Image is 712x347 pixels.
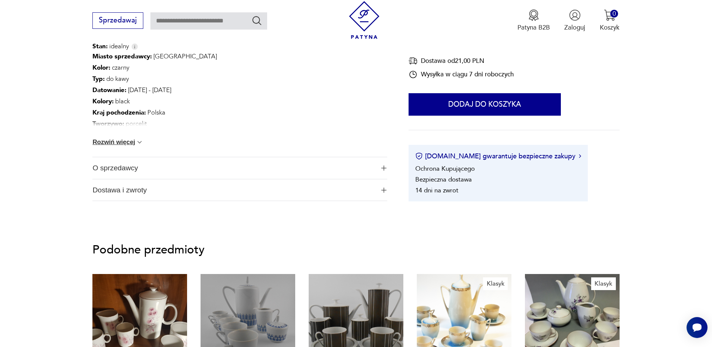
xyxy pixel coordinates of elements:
[92,119,124,128] b: Tworzywo :
[92,86,126,94] b: Datowanie :
[415,186,458,194] li: 14 dni na zwrot
[92,139,143,146] button: Rozwiń więcej
[92,118,263,130] p: porcelit
[251,15,262,26] button: Szukaj
[564,23,585,32] p: Zaloguj
[92,42,129,51] span: idealny
[409,70,514,79] div: Wysyłka w ciągu 7 dni roboczych
[92,52,152,61] b: Miasto sprzedawcy :
[92,74,105,83] b: Typ :
[517,23,550,32] p: Patyna B2B
[415,175,472,183] li: Bezpieczna dostawa
[579,154,581,158] img: Ikona strzałki w prawo
[92,18,143,24] a: Sprzedawaj
[92,73,263,85] p: do kawy
[345,1,383,39] img: Patyna - sklep z meblami i dekoracjami vintage
[136,139,143,146] img: chevron down
[569,9,581,21] img: Ikonka użytkownika
[528,9,540,21] img: Ikona medalu
[517,9,550,32] button: Patyna B2B
[415,151,581,161] button: [DOMAIN_NAME] gwarantuje bezpieczne zakupy
[92,157,375,179] span: O sprzedawcy
[131,43,138,50] img: Info icon
[92,179,387,201] button: Ikona plusaDostawa i zwroty
[92,12,143,29] button: Sprzedawaj
[92,85,263,96] p: [DATE] - [DATE]
[92,157,387,179] button: Ikona plusaO sprzedawcy
[381,165,386,171] img: Ikona plusa
[687,317,708,338] iframe: Smartsupp widget button
[92,42,108,51] b: Stan:
[92,96,263,107] p: black
[517,9,550,32] a: Ikona medaluPatyna B2B
[600,9,620,32] button: 0Koszyk
[92,179,375,201] span: Dostawa i zwroty
[600,23,620,32] p: Koszyk
[409,56,514,65] div: Dostawa od 21,00 PLN
[92,244,619,255] p: Podobne przedmioty
[409,56,418,65] img: Ikona dostawy
[415,164,475,173] li: Ochrona Kupującego
[415,152,423,160] img: Ikona certyfikatu
[92,51,263,62] p: [GEOGRAPHIC_DATA]
[92,97,114,106] b: Kolory :
[92,62,263,73] p: czarny
[610,10,618,18] div: 0
[564,9,585,32] button: Zaloguj
[381,188,386,193] img: Ikona plusa
[92,107,263,118] p: Polska
[409,93,561,116] button: Dodaj do koszyka
[92,63,110,72] b: Kolor:
[92,108,146,117] b: Kraj pochodzenia :
[604,9,615,21] img: Ikona koszyka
